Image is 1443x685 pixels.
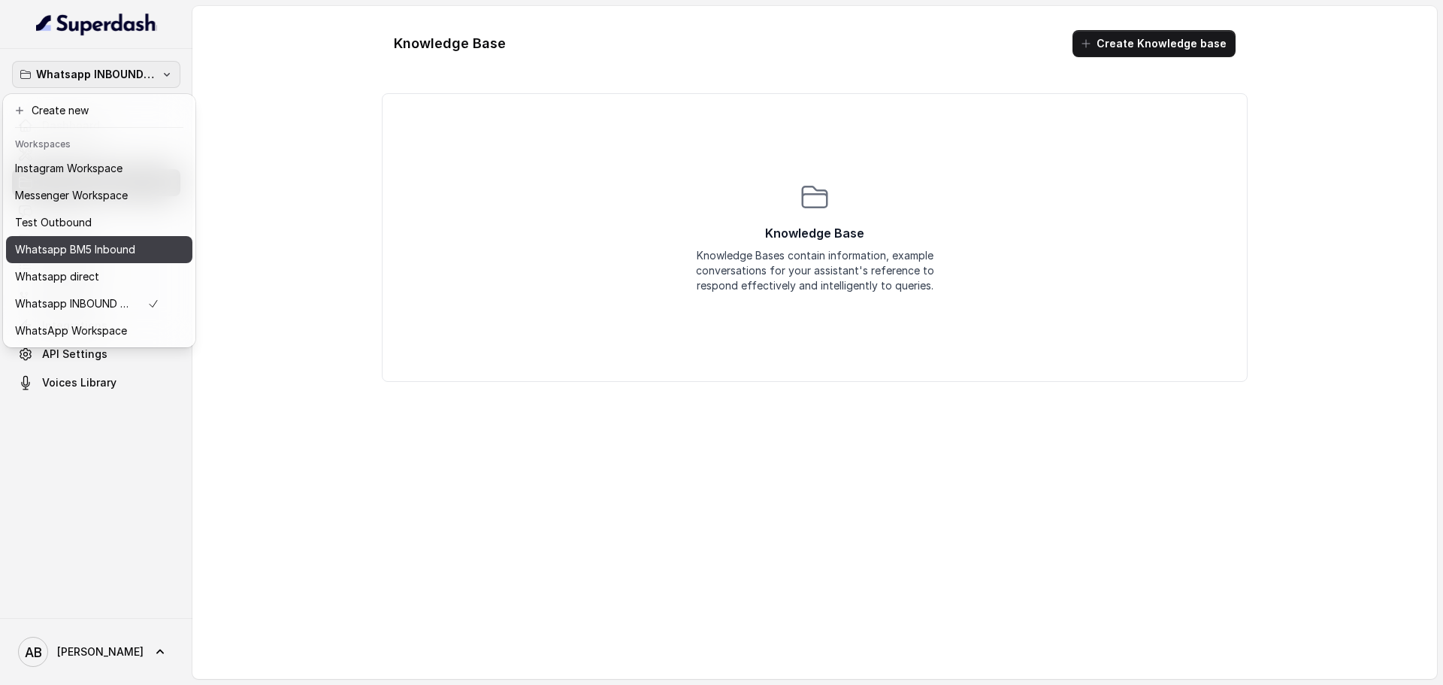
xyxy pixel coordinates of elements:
p: Instagram Workspace [15,159,123,177]
p: Messenger Workspace [15,186,128,205]
p: Whatsapp INBOUND Workspace [36,65,156,83]
button: Create new [6,97,192,124]
button: Whatsapp INBOUND Workspace [12,61,180,88]
p: Whatsapp direct [15,268,99,286]
header: Workspaces [6,131,192,155]
p: Whatsapp INBOUND Workspace [15,295,135,313]
p: Whatsapp BM5 Inbound [15,241,135,259]
div: Whatsapp INBOUND Workspace [3,94,195,347]
p: WhatsApp Workspace [15,322,127,340]
p: Test Outbound [15,214,92,232]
